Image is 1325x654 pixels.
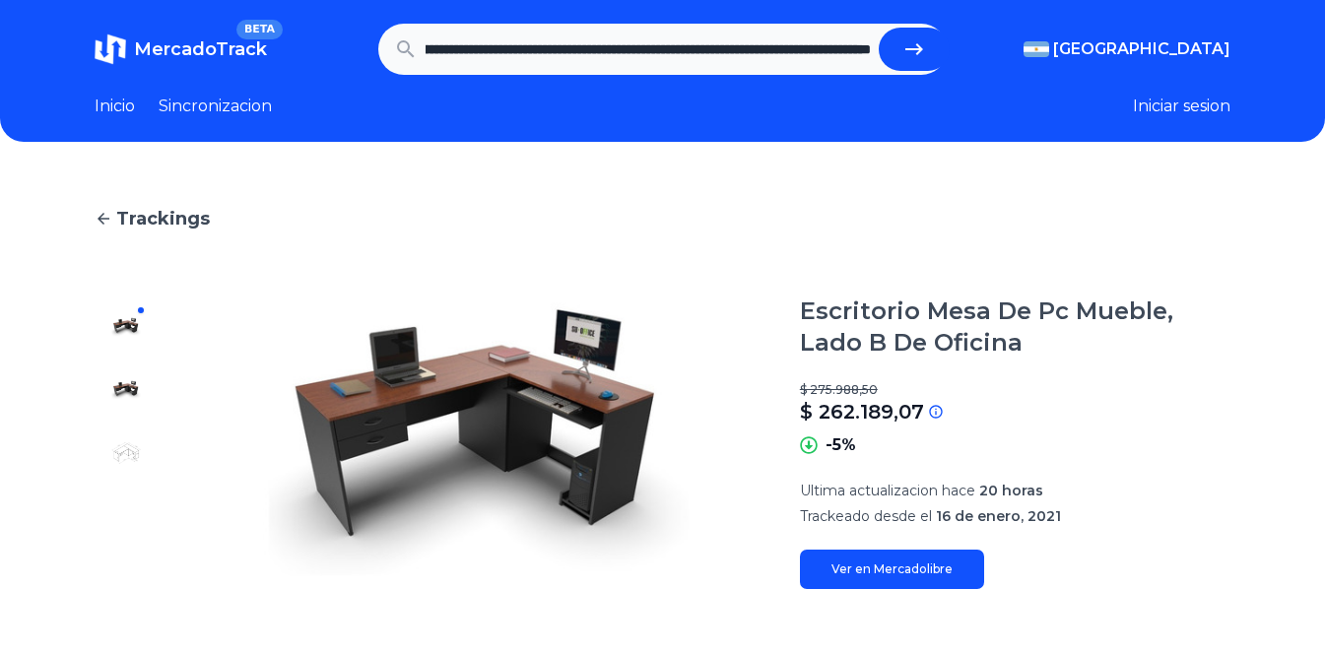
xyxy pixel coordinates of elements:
a: MercadoTrackBETA [95,33,267,65]
span: BETA [236,20,283,39]
p: -5% [826,433,856,457]
span: Trackings [116,205,210,232]
span: [GEOGRAPHIC_DATA] [1053,37,1230,61]
p: $ 262.189,07 [800,398,924,425]
img: Argentina [1024,41,1049,57]
button: Iniciar sesion [1133,95,1230,118]
a: Ver en Mercadolibre [800,550,984,589]
p: $ 275.988,50 [800,382,1230,398]
span: 16 de enero, 2021 [936,507,1061,525]
button: [GEOGRAPHIC_DATA] [1024,37,1230,61]
a: Inicio [95,95,135,118]
span: Trackeado desde el [800,507,932,525]
span: 20 horas [979,482,1043,499]
img: MercadoTrack [95,33,126,65]
a: Trackings [95,205,1230,232]
h1: Escritorio Mesa De Pc Mueble, Lado B De Oficina [800,295,1230,359]
img: Escritorio Mesa De Pc Mueble, Lado B De Oficina [110,311,142,343]
span: MercadoTrack [134,38,267,60]
span: Ultima actualizacion hace [800,482,975,499]
img: Escritorio Mesa De Pc Mueble, Lado B De Oficina [197,295,761,589]
img: Escritorio Mesa De Pc Mueble, Lado B De Oficina [110,374,142,406]
img: Escritorio Mesa De Pc Mueble, Lado B De Oficina [110,437,142,469]
a: Sincronizacion [159,95,272,118]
